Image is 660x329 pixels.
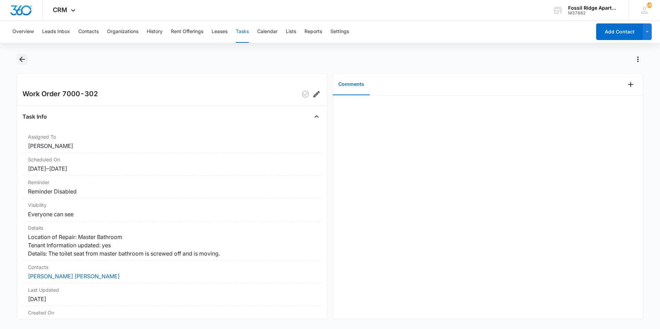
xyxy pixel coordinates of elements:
[22,89,98,100] h2: Work Order 7000-302
[236,21,249,43] button: Tasks
[568,11,619,16] div: account id
[107,21,138,43] button: Organizations
[304,21,322,43] button: Reports
[625,79,636,90] button: Add Comment
[28,133,317,140] dt: Assigned To
[257,21,278,43] button: Calendar
[22,306,322,329] div: Created On[DATE]
[28,273,120,280] a: [PERSON_NAME] [PERSON_NAME]
[28,187,317,196] dd: Reminder Disabled
[28,142,317,150] dd: [PERSON_NAME]
[28,210,317,218] dd: Everyone can see
[22,112,47,121] h4: Task Info
[17,54,27,65] button: Back
[28,286,317,293] dt: Last Updated
[171,21,203,43] button: Rent Offerings
[22,221,322,261] div: DetailsLocation of Repair: Master Bathroom Tenant Information updated: yes Details: The toilet se...
[330,21,349,43] button: Settings
[147,21,163,43] button: History
[53,6,67,13] span: CRM
[22,130,322,153] div: Assigned To[PERSON_NAME]
[333,74,370,95] button: Comments
[632,54,643,65] button: Actions
[28,309,317,316] dt: Created On
[42,21,70,43] button: Leads Inbox
[28,164,317,173] dd: [DATE] – [DATE]
[286,21,296,43] button: Lists
[12,21,34,43] button: Overview
[28,263,317,271] dt: Contacts
[596,23,643,40] button: Add Contact
[647,2,652,8] span: 189
[28,156,317,163] dt: Scheduled On
[311,89,322,100] button: Edit
[22,199,322,221] div: VisibilityEveryone can see
[647,2,652,8] div: notifications count
[22,261,322,283] div: Contacts[PERSON_NAME] [PERSON_NAME]
[78,21,99,43] button: Contacts
[22,176,322,199] div: ReminderReminder Disabled
[212,21,227,43] button: Leases
[22,283,322,306] div: Last Updated[DATE]
[28,233,317,258] dd: Location of Repair: Master Bathroom Tenant Information updated: yes Details: The toilet seat from...
[28,318,317,326] dd: [DATE]
[28,201,317,209] dt: Visibility
[568,5,619,11] div: account name
[28,224,317,231] dt: Details
[22,153,322,176] div: Scheduled On[DATE]–[DATE]
[28,179,317,186] dt: Reminder
[311,111,322,122] button: Close
[28,295,317,303] dd: [DATE]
